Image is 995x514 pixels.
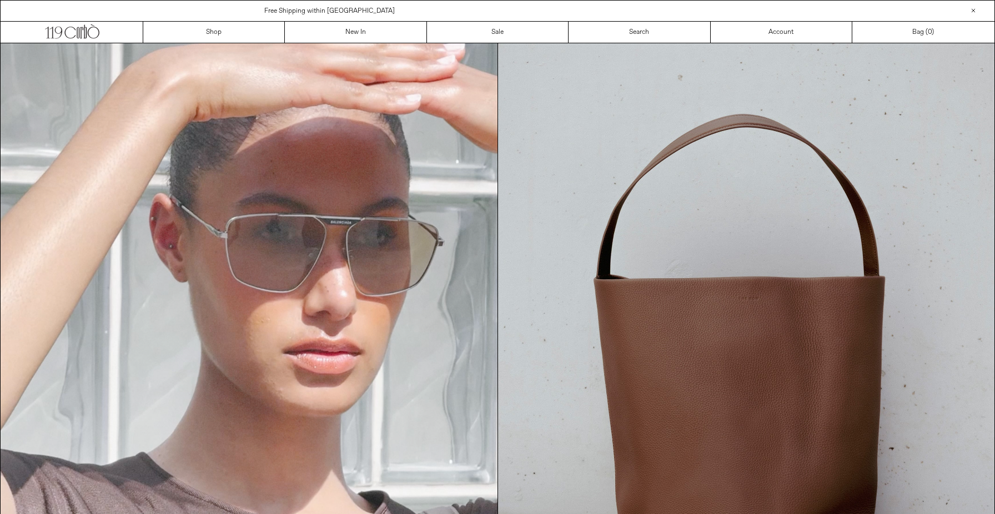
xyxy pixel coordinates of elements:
a: New In [285,22,426,43]
a: Account [711,22,852,43]
span: ) [928,27,934,37]
span: 0 [928,28,932,37]
a: Bag () [852,22,994,43]
a: Shop [143,22,285,43]
a: Free Shipping within [GEOGRAPHIC_DATA] [264,7,395,16]
a: Search [569,22,710,43]
a: Sale [427,22,569,43]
